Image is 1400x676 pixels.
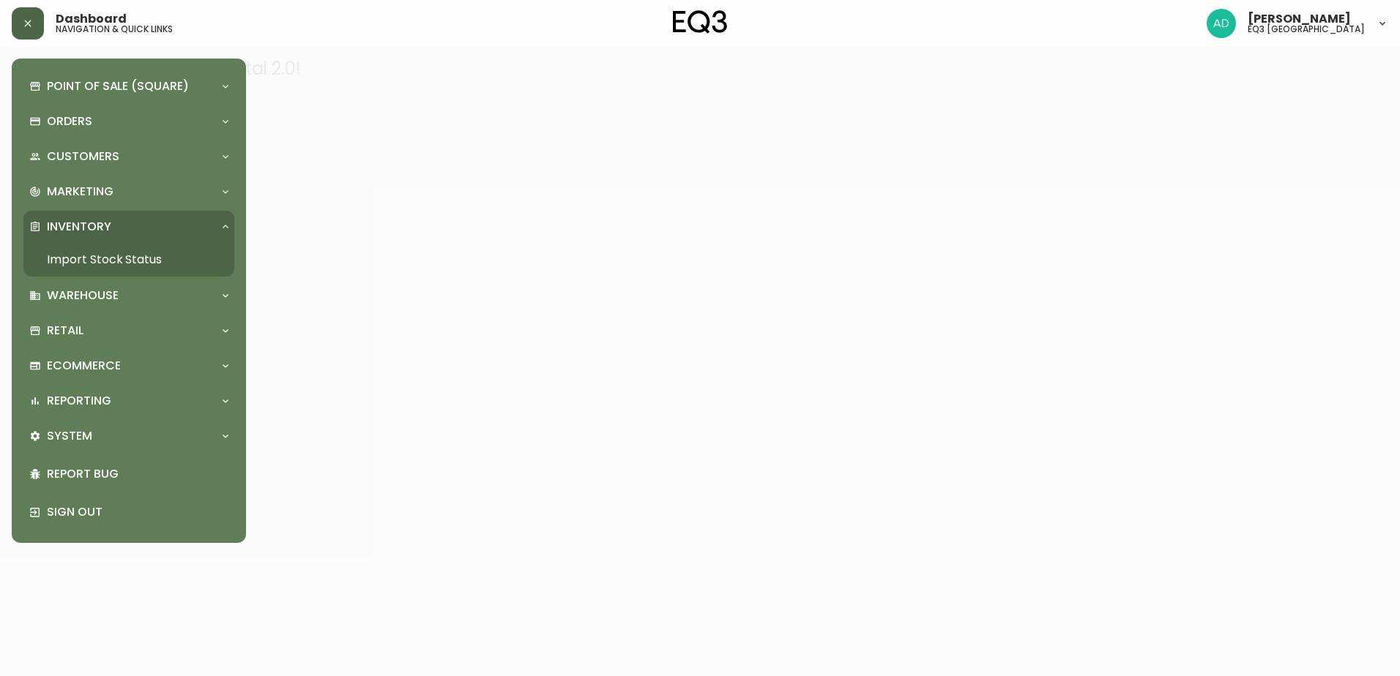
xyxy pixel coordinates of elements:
h5: navigation & quick links [56,25,173,34]
span: Dashboard [56,13,127,25]
div: Marketing [23,176,234,208]
div: Sign Out [23,493,234,531]
img: logo [673,10,727,34]
p: Ecommerce [47,358,121,374]
p: Report Bug [47,466,228,482]
p: System [47,428,92,444]
p: Orders [47,113,92,129]
div: Ecommerce [23,350,234,382]
img: 308eed972967e97254d70fe596219f44 [1207,9,1236,38]
div: Reporting [23,385,234,417]
p: Customers [47,149,119,165]
p: Reporting [47,393,111,409]
div: Warehouse [23,279,234,312]
div: Report Bug [23,455,234,493]
a: Import Stock Status [23,243,234,277]
div: Point of Sale (Square) [23,70,234,102]
p: Point of Sale (Square) [47,78,189,94]
div: Customers [23,140,234,173]
span: [PERSON_NAME] [1248,13,1351,25]
h5: eq3 [GEOGRAPHIC_DATA] [1248,25,1365,34]
div: Orders [23,105,234,138]
div: Inventory [23,211,234,243]
p: Retail [47,323,83,339]
p: Warehouse [47,288,119,304]
p: Sign Out [47,504,228,520]
div: System [23,420,234,452]
div: Retail [23,315,234,347]
p: Inventory [47,219,111,235]
p: Marketing [47,184,113,200]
